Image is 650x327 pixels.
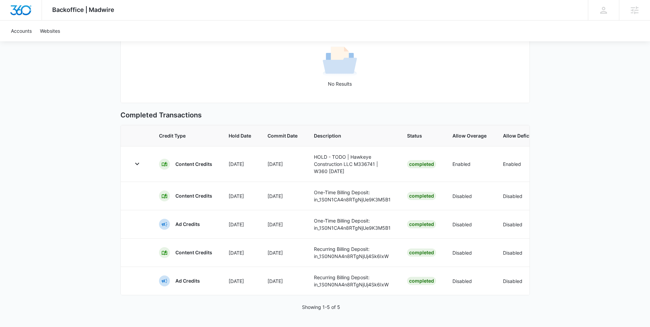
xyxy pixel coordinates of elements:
[175,221,200,228] p: Ad Credits
[175,249,212,256] p: Content Credits
[314,245,391,260] p: Recurring Billing Deposit: in_1S0N0NA4n8RTgNjUj4Sk6IxW
[52,6,114,13] span: Backoffice | Madwire
[302,303,340,311] p: Showing 1-5 of 5
[503,249,532,256] p: Disabled
[452,132,487,139] span: Allow Overage
[407,248,436,257] div: Completed
[229,132,251,139] span: Hold Date
[452,193,487,200] p: Disabled
[314,189,391,203] p: One-Time Billing Deposit: in_1S0N1CA4n8RTgNjUe9K3M5B1
[323,44,357,79] img: No Results
[452,160,487,168] p: Enabled
[175,193,212,199] p: Content Credits
[229,249,251,256] p: [DATE]
[175,278,200,284] p: Ad Credits
[407,220,436,228] div: Completed
[452,221,487,228] p: Disabled
[314,217,391,231] p: One-Time Billing Deposit: in_1S0N1CA4n8RTgNjUe9K3M5B1
[268,249,298,256] p: [DATE]
[407,160,436,168] div: Completed
[452,278,487,285] p: Disabled
[503,221,532,228] p: Disabled
[314,153,391,175] p: HOLD - TODO | Hawkeye Construction LLC M336741 | W360 [DATE]
[175,161,212,168] p: Content Credits
[503,278,532,285] p: Disabled
[314,274,391,288] p: Recurring Billing Deposit: in_1S0N0NA4n8RTgNjUj4Sk6IxW
[268,132,298,139] span: Commit Date
[407,277,436,285] div: Completed
[120,110,530,120] p: Completed Transactions
[229,160,251,168] p: [DATE]
[36,20,64,41] a: Websites
[229,278,251,285] p: [DATE]
[268,160,298,168] p: [DATE]
[121,80,559,87] p: No Results
[132,158,143,169] button: Toggle Row Expanded
[407,192,436,200] div: Completed
[7,20,36,41] a: Accounts
[503,160,532,168] p: Enabled
[159,132,212,139] span: Credit Type
[268,278,298,285] p: [DATE]
[268,221,298,228] p: [DATE]
[452,249,487,256] p: Disabled
[407,132,436,139] span: Status
[314,132,391,139] span: Description
[503,132,532,139] span: Allow Deficit
[503,193,532,200] p: Disabled
[229,221,251,228] p: [DATE]
[268,193,298,200] p: [DATE]
[229,193,251,200] p: [DATE]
